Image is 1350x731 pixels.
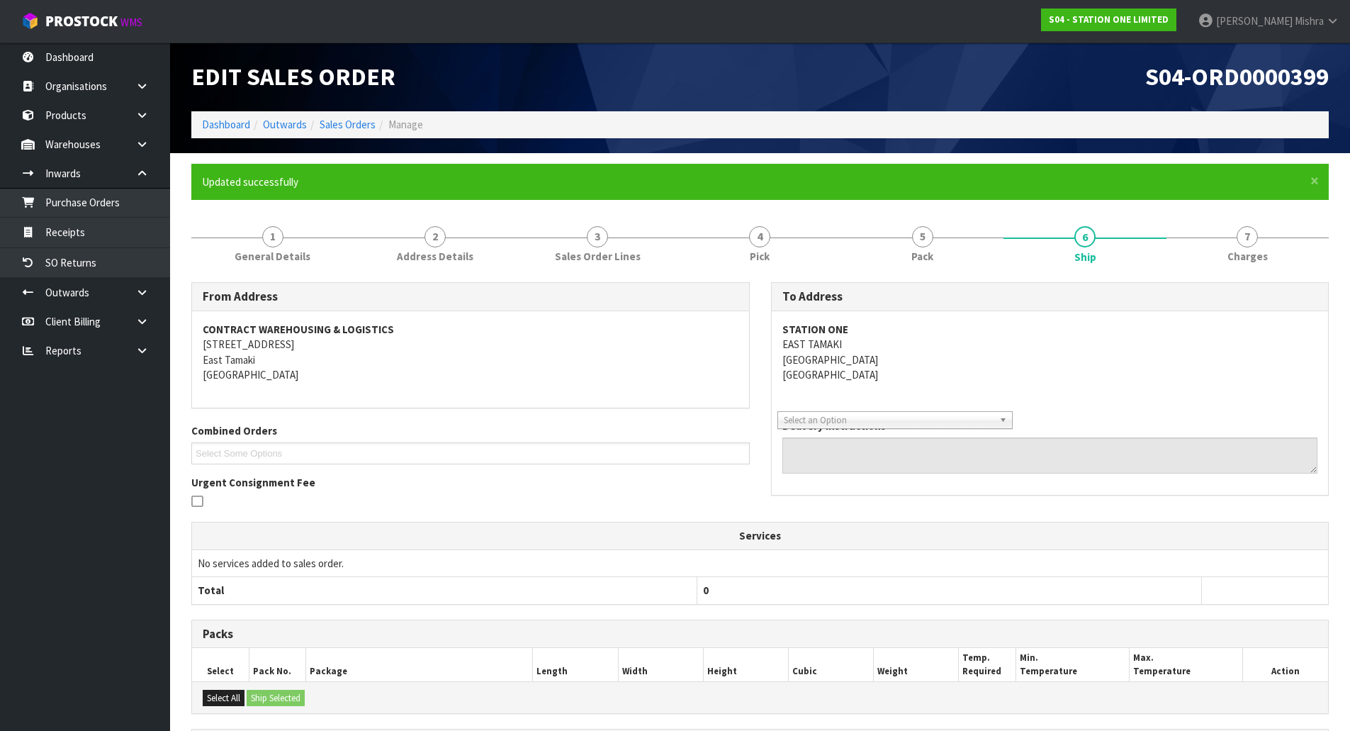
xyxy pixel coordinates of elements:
img: cube-alt.png [21,12,39,30]
button: Select All [203,690,244,707]
label: Combined Orders [191,423,277,438]
th: Length [533,648,618,681]
span: 2 [424,226,446,247]
span: General Details [235,249,310,264]
h3: Packs [203,627,1317,641]
span: Edit Sales Order [191,62,395,91]
span: ProStock [45,12,118,30]
th: Pack No. [249,648,305,681]
address: EAST TAMAKI [GEOGRAPHIC_DATA] [GEOGRAPHIC_DATA] [782,322,1318,383]
span: Sales Order Lines [555,249,641,264]
span: Charges [1227,249,1268,264]
th: Weight [874,648,959,681]
span: 5 [912,226,933,247]
th: Select [192,648,249,681]
span: 7 [1237,226,1258,247]
a: Outwards [263,118,307,131]
span: 6 [1074,226,1096,247]
h3: To Address [782,290,1318,303]
button: Ship Selected [247,690,305,707]
th: Max. Temperature [1129,648,1242,681]
a: S04 - STATION ONE LIMITED [1041,9,1176,31]
strong: CONTRACT WAREHOUSING & LOGISTICS [203,323,394,336]
span: Pack [911,249,933,264]
span: 1 [262,226,283,247]
span: Manage [388,118,423,131]
span: [PERSON_NAME] [1216,14,1293,28]
span: 3 [587,226,608,247]
th: Package [305,648,533,681]
strong: S04 - STATION ONE LIMITED [1049,13,1169,26]
th: Height [703,648,788,681]
h3: From Address [203,290,738,303]
td: No services added to sales order. [192,549,1328,576]
span: Ship [1074,250,1096,264]
a: Dashboard [202,118,250,131]
th: Width [618,648,703,681]
span: Pick [750,249,770,264]
span: Address Details [397,249,473,264]
small: WMS [120,16,142,29]
span: S04-ORD0000399 [1145,62,1329,91]
th: Cubic [789,648,874,681]
th: Action [1243,648,1328,681]
span: 0 [703,584,709,597]
label: Urgent Consignment Fee [191,475,315,490]
th: Total [192,577,697,604]
th: Temp. Required [959,648,1016,681]
a: Sales Orders [320,118,376,131]
span: 4 [749,226,770,247]
span: Updated successfully [202,175,298,189]
address: [STREET_ADDRESS] East Tamaki [GEOGRAPHIC_DATA] [203,322,738,383]
th: Min. Temperature [1016,648,1129,681]
span: Select an Option [784,412,994,429]
span: Mishra [1295,14,1324,28]
strong: STATION ONE [782,323,848,336]
span: × [1310,171,1319,191]
th: Services [192,523,1328,549]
